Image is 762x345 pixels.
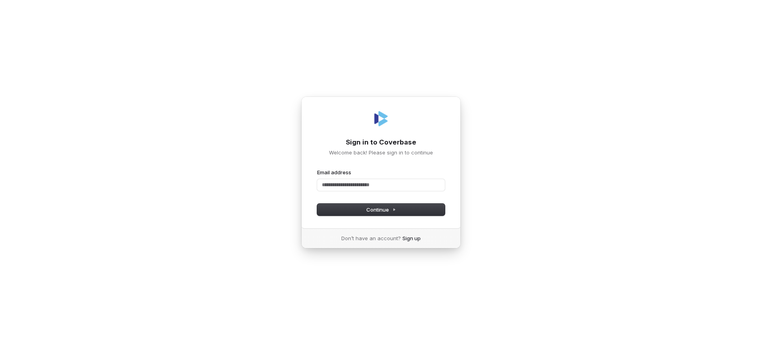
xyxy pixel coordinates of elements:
[366,206,396,213] span: Continue
[341,235,401,242] span: Don’t have an account?
[317,204,445,216] button: Continue
[317,169,351,176] label: Email address
[371,109,391,128] img: Coverbase
[402,235,421,242] a: Sign up
[317,149,445,156] p: Welcome back! Please sign in to continue
[317,138,445,147] h1: Sign in to Coverbase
